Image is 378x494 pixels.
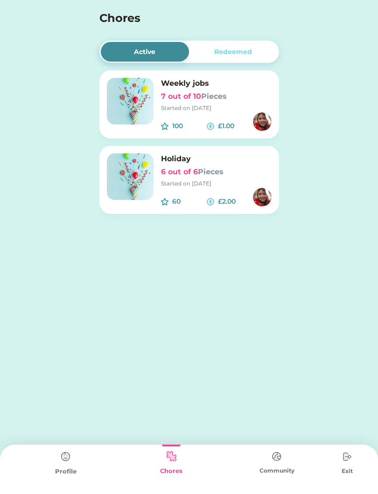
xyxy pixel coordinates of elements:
[161,91,272,102] h6: 7 out of 10
[198,167,224,176] font: Pieces
[13,467,119,476] div: Profile
[161,179,272,188] div: Started on [DATE]
[162,447,181,466] img: type%3Dkids%2C%20state%3Dselected.svg
[161,104,272,112] div: Started on [DATE]
[267,447,286,466] img: type%3Dchores%2C%20state%3Ddefault.svg
[161,166,272,178] h6: 6 out of 6
[172,121,207,131] div: 100
[107,153,154,200] img: image.png
[56,447,75,466] img: type%3Dchores%2C%20state%3Ddefault.svg
[253,188,272,206] img: https%3A%2F%2F1dfc823d71cc564f25c7cc035732a2d8.cdn.bubble.io%2Ff1737796842596x277435664887818020%...
[214,47,252,57] div: Redeemed
[338,447,357,466] img: type%3Dchores%2C%20state%3Ddefault.svg
[207,123,214,130] img: money-cash-dollar-coin--accounting-billing-payment-cash-coin-currency-money-finance.svg
[201,92,227,101] font: Pieces
[207,198,214,206] img: money-cash-dollar-coin--accounting-billing-payment-cash-coin-currency-money-finance.svg
[224,467,329,475] div: Community
[107,78,154,124] img: image.png
[134,47,155,57] div: Active
[161,78,272,89] h6: Weekly jobs
[218,197,253,206] div: £2.00
[161,123,168,130] img: interface-favorite-star--reward-rating-rate-social-star-media-favorite-like-stars.svg
[172,197,207,206] div: 60
[161,198,168,206] img: interface-favorite-star--reward-rating-rate-social-star-media-favorite-like-stars.svg
[99,10,254,27] h4: Chores
[329,467,365,475] div: Exit
[119,467,224,476] div: Chores
[161,153,272,165] h6: Holiday
[218,121,253,131] div: £1.00
[253,112,272,131] img: https%3A%2F%2F1dfc823d71cc564f25c7cc035732a2d8.cdn.bubble.io%2Ff1737796842596x277435664887818020%...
